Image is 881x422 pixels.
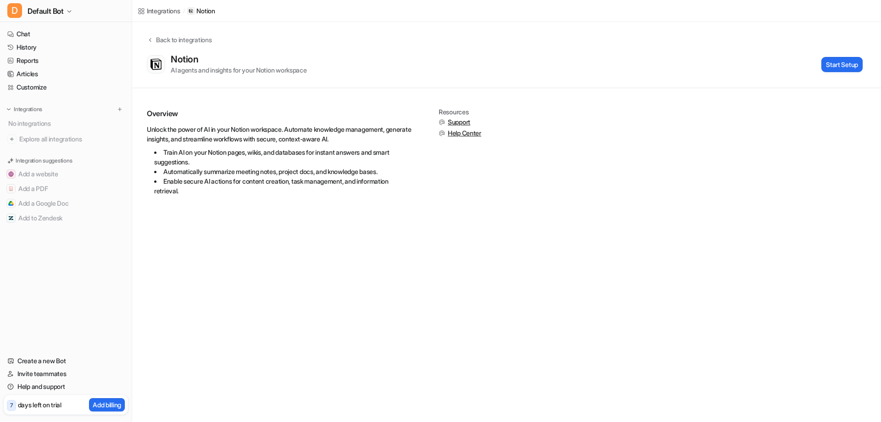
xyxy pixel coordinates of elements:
[4,133,128,146] a: Explore all integrations
[821,57,863,72] button: Start Setup
[16,157,72,165] p: Integration suggestions
[187,6,215,16] a: Notion iconNotion
[28,5,64,17] span: Default Bot
[4,196,128,211] button: Add a Google DocAdd a Google Doc
[171,54,202,65] div: Notion
[138,6,180,16] a: Integrations
[4,367,128,380] a: Invite teammates
[147,35,212,54] button: Back to integrations
[147,124,413,196] div: Unlock the power of AI in your Notion workspace. Automate knowledge management, generate insights...
[8,201,14,206] img: Add a Google Doc
[439,130,445,136] img: support.svg
[154,147,413,167] li: Train AI on your Notion pages, wikis, and databases for instant answers and smart suggestions.
[8,215,14,221] img: Add to Zendesk
[439,129,481,138] button: Help Center
[10,401,13,410] p: 7
[4,354,128,367] a: Create a new Bot
[150,58,162,71] img: Notion
[439,119,445,125] img: support.svg
[448,129,481,138] span: Help Center
[439,118,481,127] button: Support
[93,400,121,410] p: Add billing
[19,132,124,146] span: Explore all integrations
[439,108,481,116] div: Resources
[147,6,180,16] div: Integrations
[7,3,22,18] span: D
[4,181,128,196] button: Add a PDFAdd a PDF
[4,68,128,80] a: Articles
[4,28,128,40] a: Chat
[154,176,413,196] li: Enable secure AI actions for content creation, task management, and information retrieval.
[4,167,128,181] button: Add a websiteAdd a website
[4,54,128,67] a: Reports
[8,186,14,191] img: Add a PDF
[153,35,212,45] div: Back to integrations
[7,135,17,144] img: explore all integrations
[4,211,128,225] button: Add to ZendeskAdd to Zendesk
[196,6,215,16] p: Notion
[147,108,413,119] h2: Overview
[4,81,128,94] a: Customize
[4,41,128,54] a: History
[154,167,413,176] li: Automatically summarize meeting notes, project docs, and knowledge bases.
[448,118,470,127] span: Support
[117,106,123,113] img: menu_add.svg
[89,398,125,411] button: Add billing
[18,400,61,410] p: days left on trial
[4,105,45,114] button: Integrations
[183,7,185,15] span: /
[6,116,128,131] div: No integrations
[14,106,42,113] p: Integrations
[6,106,12,113] img: expand menu
[171,65,307,75] div: AI agents and insights for your Notion workspace
[4,380,128,393] a: Help and support
[8,171,14,177] img: Add a website
[189,9,193,13] img: Notion icon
